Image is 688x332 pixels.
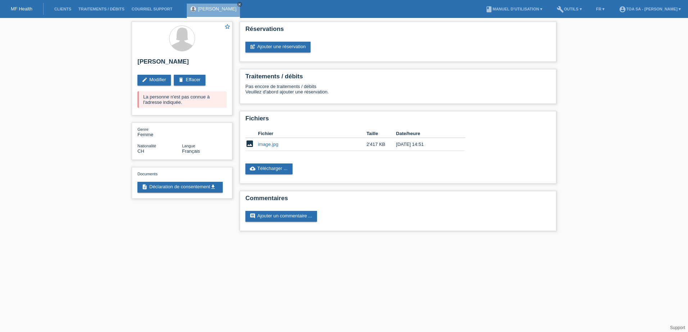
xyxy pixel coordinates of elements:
a: descriptionDéclaration de consentementget_app [137,182,223,193]
a: commentAjouter un commentaire ... [245,211,317,222]
a: Traitements / débits [75,7,128,11]
div: Femme [137,126,182,137]
th: Fichier [258,129,366,138]
i: close [238,3,241,6]
h2: Fichiers [245,115,551,126]
span: Nationalité [137,144,156,148]
a: account_circleTOA SA - [PERSON_NAME] ▾ [615,7,684,11]
h2: Commentaires [245,195,551,206]
i: description [142,184,148,190]
td: [DATE] 14:51 [396,138,455,151]
a: bookManuel d’utilisation ▾ [482,7,546,11]
td: 2'417 KB [366,138,396,151]
h2: Réservations [245,26,551,36]
span: Langue [182,144,195,148]
i: build [557,6,564,13]
i: delete [178,77,184,83]
a: Courriel Support [128,7,176,11]
a: Support [670,325,685,330]
i: star_border [224,23,231,30]
i: cloud_upload [250,166,255,171]
div: Pas encore de traitements / débits Veuillez d'abord ajouter une réservation. [245,84,551,100]
h2: Traitements / débits [245,73,551,84]
a: star_border [224,23,231,31]
a: [PERSON_NAME] [198,6,236,11]
h2: [PERSON_NAME] [137,58,227,69]
span: Documents [137,172,158,176]
a: image.jpg [258,142,278,147]
i: comment [250,213,255,219]
span: Français [182,148,200,154]
i: edit [142,77,148,83]
th: Date/heure [396,129,455,138]
i: get_app [210,184,216,190]
div: La personne n'est pas connue à l'adresse indiquée. [137,91,227,108]
a: post_addAjouter une réservation [245,42,311,52]
a: MF Health [11,6,32,11]
a: deleteEffacer [174,75,205,86]
a: editModifier [137,75,171,86]
a: close [237,2,242,7]
a: FR ▾ [593,7,608,11]
span: Genre [137,127,149,132]
i: post_add [250,44,255,50]
span: Suisse [137,148,144,154]
a: Clients [51,7,75,11]
i: account_circle [619,6,626,13]
i: image [245,139,254,148]
a: cloud_uploadTélécharger ... [245,163,293,174]
i: book [485,6,493,13]
th: Taille [366,129,396,138]
a: buildOutils ▾ [553,7,585,11]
